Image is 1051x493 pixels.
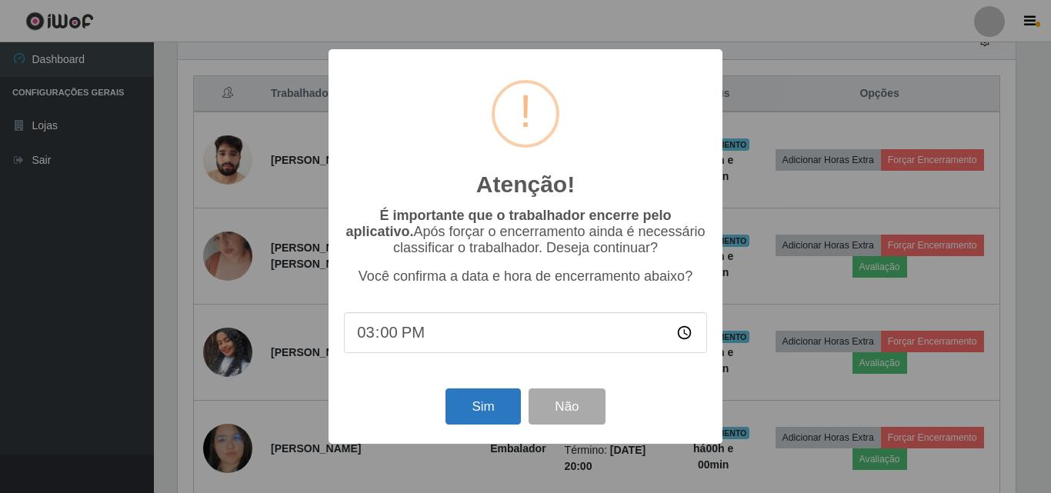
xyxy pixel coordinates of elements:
[344,268,707,285] p: Você confirma a data e hora de encerramento abaixo?
[345,208,671,239] b: É importante que o trabalhador encerre pelo aplicativo.
[344,208,707,256] p: Após forçar o encerramento ainda é necessário classificar o trabalhador. Deseja continuar?
[445,388,520,425] button: Sim
[529,388,605,425] button: Não
[476,171,575,198] h2: Atenção!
